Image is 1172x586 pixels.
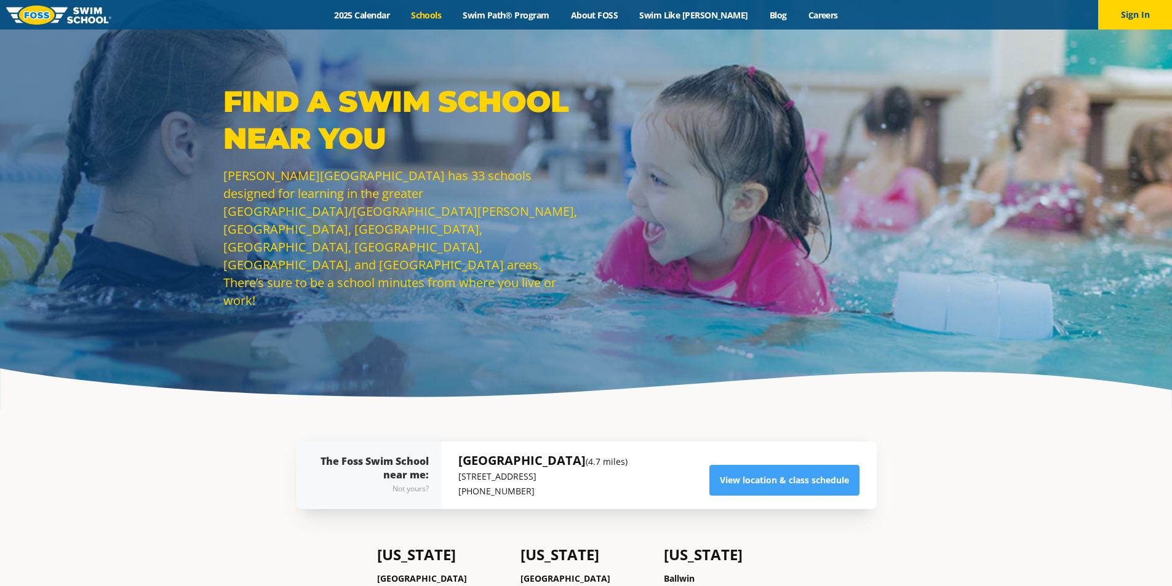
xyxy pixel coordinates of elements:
[586,456,628,467] small: (4.7 miles)
[458,452,628,469] h5: [GEOGRAPHIC_DATA]
[709,465,859,496] a: View location & class schedule
[452,9,560,21] a: Swim Path® Program
[223,83,580,157] p: Find a Swim School Near You
[401,9,452,21] a: Schools
[664,546,795,563] h4: [US_STATE]
[324,9,401,21] a: 2025 Calendar
[458,484,628,499] p: [PHONE_NUMBER]
[520,546,652,563] h4: [US_STATE]
[797,9,848,21] a: Careers
[520,572,610,584] a: [GEOGRAPHIC_DATA]
[321,454,429,496] div: The Foss Swim School near me:
[629,9,759,21] a: Swim Like [PERSON_NAME]
[321,481,429,496] div: Not yours?
[458,469,628,484] p: [STREET_ADDRESS]
[6,6,111,25] img: FOSS Swim School Logo
[377,546,508,563] h4: [US_STATE]
[377,572,467,584] a: [GEOGRAPHIC_DATA]
[560,9,629,21] a: About FOSS
[664,572,695,584] a: Ballwin
[223,167,580,309] p: [PERSON_NAME][GEOGRAPHIC_DATA] has 33 schools designed for learning in the greater [GEOGRAPHIC_DA...
[759,9,797,21] a: Blog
